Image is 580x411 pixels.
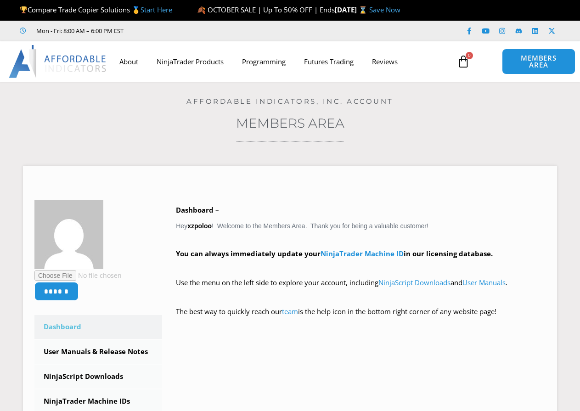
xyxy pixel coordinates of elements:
[34,340,162,364] a: User Manuals & Release Notes
[186,97,394,106] a: Affordable Indicators, Inc. Account
[110,51,147,72] a: About
[176,276,546,302] p: Use the menu on the left side to explore your account, including and .
[462,278,506,287] a: User Manuals
[466,52,473,59] span: 0
[443,48,484,75] a: 0
[295,51,363,72] a: Futures Trading
[176,204,546,331] div: Hey ! Welcome to the Members Area. Thank you for being a valuable customer!
[9,45,107,78] img: LogoAI | Affordable Indicators – NinjaTrader
[176,205,219,214] b: Dashboard –
[34,315,162,339] a: Dashboard
[141,5,172,14] a: Start Here
[20,6,27,13] img: 🏆
[512,55,565,68] span: MEMBERS AREA
[378,278,450,287] a: NinjaScript Downloads
[176,249,493,258] strong: You can always immediately update your in our licensing database.
[233,51,295,72] a: Programming
[136,26,274,35] iframe: Customer reviews powered by Trustpilot
[187,222,212,230] strong: xzpoloo
[197,5,335,14] span: 🍂 OCTOBER SALE | Up To 50% OFF | Ends
[34,25,124,36] span: Mon - Fri: 8:00 AM – 6:00 PM EST
[34,200,103,269] img: b07b50b0916f1dc079b11a340a9d163ad42f66c40946a2b741b93dde4983f9f2
[369,5,400,14] a: Save Now
[363,51,407,72] a: Reviews
[20,5,172,14] span: Compare Trade Copier Solutions 🥇
[236,115,344,131] a: Members Area
[282,307,298,316] a: team
[110,51,452,72] nav: Menu
[335,5,369,14] strong: [DATE] ⌛
[321,249,404,258] a: NinjaTrader Machine ID
[502,49,575,74] a: MEMBERS AREA
[34,365,162,388] a: NinjaScript Downloads
[176,305,546,331] p: The best way to quickly reach our is the help icon in the bottom right corner of any website page!
[147,51,233,72] a: NinjaTrader Products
